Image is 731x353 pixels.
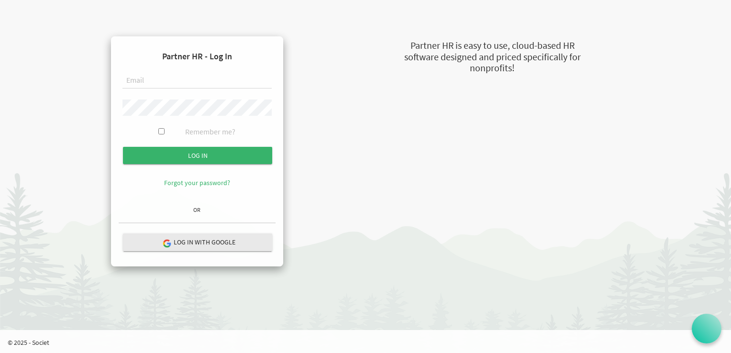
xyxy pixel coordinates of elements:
[356,39,629,53] div: Partner HR is easy to use, cloud-based HR
[123,233,272,251] button: Log in with Google
[8,338,731,347] p: © 2025 - Societ
[356,50,629,64] div: software designed and priced specifically for
[122,73,272,89] input: Email
[356,61,629,75] div: nonprofits!
[185,126,235,137] label: Remember me?
[164,178,230,187] a: Forgot your password?
[162,239,171,247] img: google-logo.png
[119,207,276,213] h6: OR
[123,147,272,164] input: Log in
[119,44,276,69] h4: Partner HR - Log In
